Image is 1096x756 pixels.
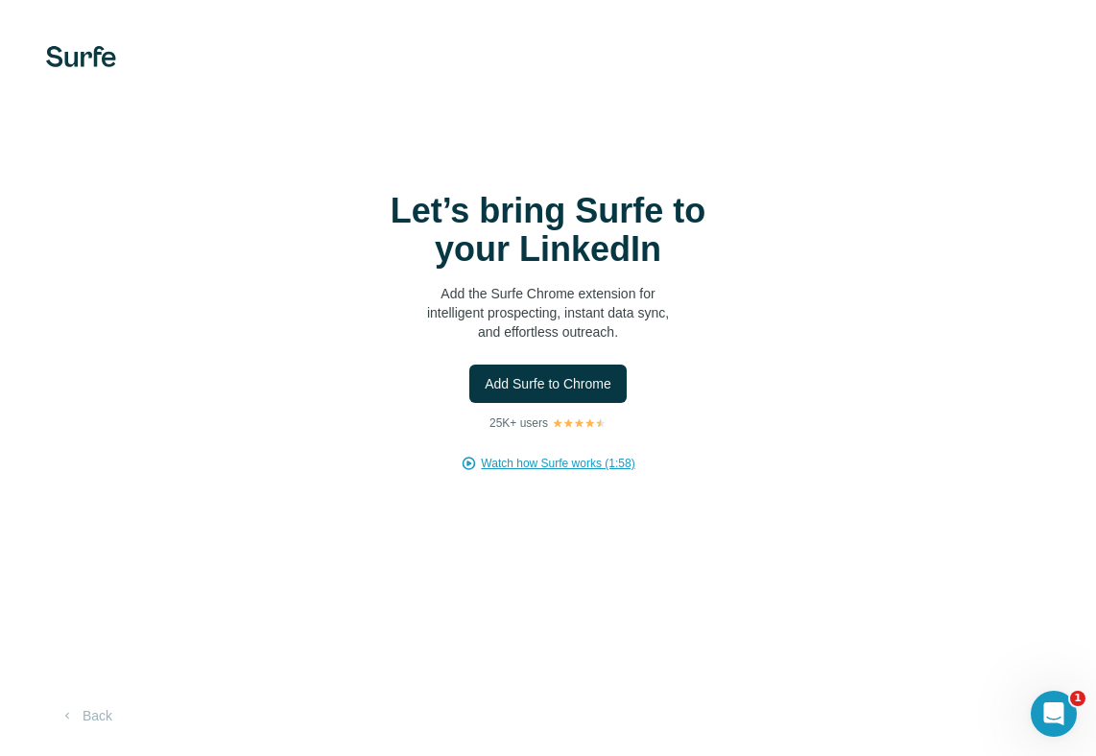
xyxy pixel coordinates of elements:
[469,365,627,403] button: Add Surfe to Chrome
[485,374,611,393] span: Add Surfe to Chrome
[46,698,126,733] button: Back
[356,284,740,342] p: Add the Surfe Chrome extension for intelligent prospecting, instant data sync, and effortless out...
[356,192,740,269] h1: Let’s bring Surfe to your LinkedIn
[552,417,607,429] img: Rating Stars
[1070,691,1085,706] span: 1
[1031,691,1077,737] iframe: Intercom live chat
[46,46,116,67] img: Surfe's logo
[489,414,548,432] p: 25K+ users
[481,455,634,472] button: Watch how Surfe works (1:58)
